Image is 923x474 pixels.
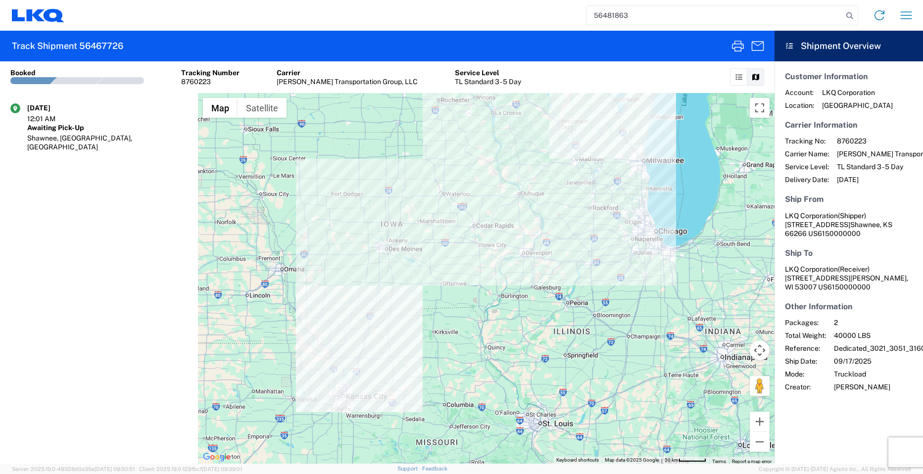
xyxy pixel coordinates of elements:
[785,72,913,81] h5: Customer Information
[827,283,871,291] span: 6150000000
[27,123,188,132] div: Awaiting Pick-Up
[181,68,240,77] div: Tracking Number
[27,103,77,112] div: [DATE]
[785,162,829,171] span: Service Level:
[139,466,242,472] span: Client: 2025.19.0-129fbcf
[785,194,913,204] h5: Ship From
[785,88,814,97] span: Account:
[455,77,521,86] div: TL Standard 3 - 5 Day
[662,457,709,464] button: Map Scale: 50 km per 52 pixels
[665,457,679,463] span: 50 km
[818,230,861,237] span: 6150000000
[605,457,659,463] span: Map data ©2025 Google
[785,101,814,110] span: Location:
[750,412,770,431] button: Zoom in
[785,149,829,158] span: Carrier Name:
[822,101,893,110] span: [GEOGRAPHIC_DATA]
[838,265,870,273] span: (Receiver)
[785,357,826,366] span: Ship Date:
[181,77,240,86] div: 8760223
[785,212,838,220] span: LKQ Corporation
[12,40,123,52] h2: Track Shipment 56467726
[277,68,418,77] div: Carrier
[785,331,826,340] span: Total Weight:
[785,175,829,184] span: Delivery Date:
[750,98,770,118] button: Toggle fullscreen view
[238,98,287,118] button: Show satellite imagery
[775,31,923,61] header: Shipment Overview
[12,466,135,472] span: Server: 2025.19.0-49328d0a35e
[785,302,913,311] h5: Other Information
[95,466,135,472] span: [DATE] 09:50:51
[785,265,870,282] span: LKQ Corporation [STREET_ADDRESS]
[822,88,893,97] span: LKQ Corporation
[759,465,911,474] span: Copyright © [DATE]-[DATE] Agistix Inc., All Rights Reserved
[785,137,829,145] span: Tracking No:
[785,248,913,258] h5: Ship To
[277,77,418,86] div: [PERSON_NAME] Transportation Group, LLC
[785,344,826,353] span: Reference:
[785,318,826,327] span: Packages:
[556,457,599,464] button: Keyboard shortcuts
[785,120,913,130] h5: Carrier Information
[586,6,843,25] input: Shipment, tracking or reference number
[422,466,447,472] a: Feedback
[202,466,242,472] span: [DATE] 09:39:01
[455,68,521,77] div: Service Level
[785,211,913,238] address: Shawnee, KS 66266 US
[750,376,770,396] button: Drag Pegman onto the map to open Street View
[10,68,36,77] div: Booked
[785,265,913,291] address: [PERSON_NAME], WI 53007 US
[27,134,188,151] div: Shawnee, [GEOGRAPHIC_DATA], [GEOGRAPHIC_DATA]
[785,382,826,391] span: Creator:
[712,459,726,464] a: Terms
[750,340,770,360] button: Map camera controls
[732,459,772,464] a: Report a map error
[27,114,77,123] div: 12:01 AM
[203,98,238,118] button: Show street map
[785,370,826,379] span: Mode:
[750,432,770,452] button: Zoom out
[200,451,233,464] img: Google
[200,451,233,464] a: Open this area in Google Maps (opens a new window)
[785,221,850,229] span: [STREET_ADDRESS]
[838,212,866,220] span: (Shipper)
[397,466,422,472] a: Support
